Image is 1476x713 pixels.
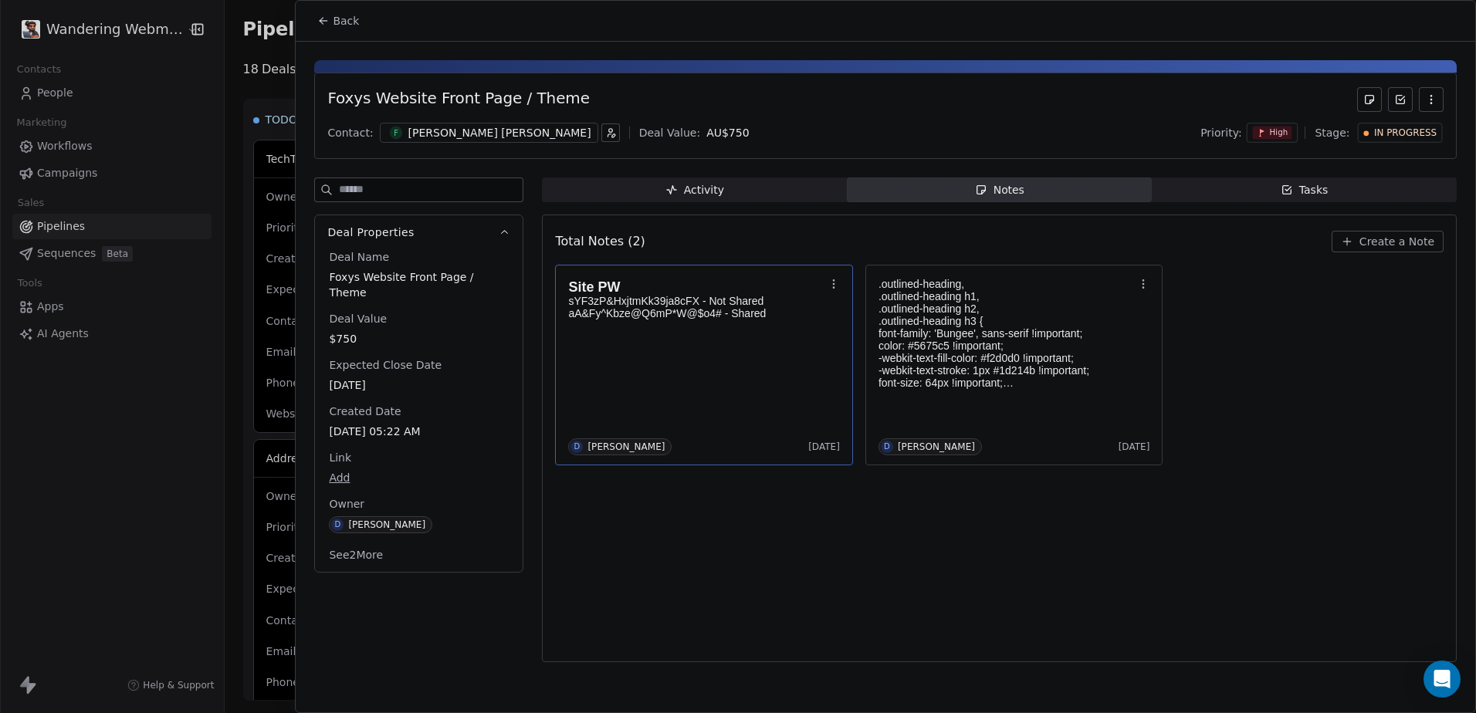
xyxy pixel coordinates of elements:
[326,311,390,326] span: Deal Value
[326,249,392,265] span: Deal Name
[878,278,1135,290] p: .outlined-heading,
[329,331,509,346] span: $750
[320,541,392,569] button: See2More
[308,7,368,35] button: Back
[1315,125,1349,140] span: Stage:
[1119,441,1150,453] span: [DATE]
[315,249,523,572] div: Deal Properties
[329,269,509,300] span: Foxys Website Front Page / Theme
[1359,234,1434,249] span: Create a Note
[1281,182,1329,198] div: Tasks
[878,327,1135,340] p: font-family: 'Bungee', sans-serif !important;
[555,232,645,251] span: Total Notes (2)
[878,364,1135,377] p: -webkit-text-stroke: 1px #1d214b !important;
[587,441,665,452] div: [PERSON_NAME]
[574,441,581,453] div: D
[1200,125,1242,140] span: Priority:
[329,424,509,439] span: [DATE] 05:22 AM
[1374,127,1437,140] span: IN PROGRESS
[327,225,414,240] span: Deal Properties
[315,215,523,249] button: Deal Properties
[568,279,824,295] h1: Site PW
[326,404,404,419] span: Created Date
[327,87,590,112] div: Foxys Website Front Page / Theme
[878,352,1135,364] p: -webkit-text-fill-color: #f2d0d0 !important;
[326,496,367,512] span: Owner
[706,127,749,139] span: AU$ 750
[1424,661,1461,698] div: Open Intercom Messenger
[333,13,359,29] span: Back
[878,290,1135,302] p: .outlined-heading h1,
[329,377,509,393] span: [DATE]
[408,125,591,140] div: [PERSON_NAME] [PERSON_NAME]
[665,182,724,198] div: Activity
[389,127,402,140] span: F
[329,470,509,485] span: Add
[1332,231,1444,252] button: Create a Note
[335,519,341,531] div: D
[639,125,700,140] div: Deal Value:
[327,125,373,140] div: Contact:
[326,450,354,465] span: Link
[348,519,425,530] div: [PERSON_NAME]
[898,441,975,452] div: [PERSON_NAME]
[326,357,445,373] span: Expected Close Date
[884,441,890,453] div: D
[878,377,1135,389] p: font-size: 64px !important;
[878,315,1135,327] p: .outlined-heading h3 {
[878,302,1135,315] p: .outlined-heading h2,
[568,295,824,319] p: sYF3zP&HxjtmKk39ja8cFX - Not Shared aA&Fy^Kbze@Q6mP*W@$o4# - Shared
[808,441,840,453] span: [DATE]
[1269,127,1288,138] span: High
[878,340,1135,352] p: color: #5675c5 !important;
